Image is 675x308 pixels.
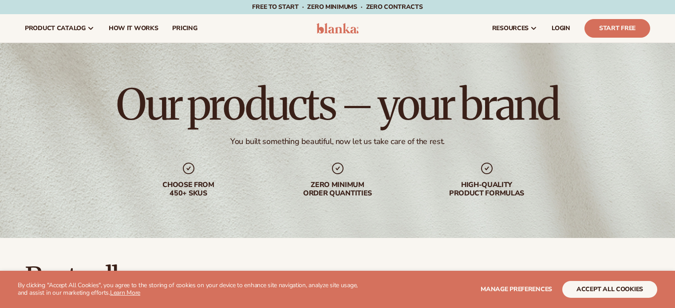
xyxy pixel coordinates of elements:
p: By clicking "Accept All Cookies", you agree to the storing of cookies on your device to enhance s... [18,282,368,297]
h2: Best sellers [25,263,262,292]
a: product catalog [18,14,102,43]
span: How It Works [109,25,158,32]
a: pricing [165,14,204,43]
span: LOGIN [552,25,570,32]
button: accept all cookies [562,281,657,298]
div: Zero minimum order quantities [281,181,395,198]
a: Start Free [584,19,650,38]
span: product catalog [25,25,86,32]
div: Choose from 450+ Skus [132,181,245,198]
a: resources [485,14,545,43]
span: pricing [172,25,197,32]
div: You built something beautiful, now let us take care of the rest. [230,136,445,147]
a: How It Works [102,14,166,43]
button: Manage preferences [481,281,552,298]
a: Learn More [110,289,140,297]
a: LOGIN [545,14,577,43]
div: High-quality product formulas [430,181,544,198]
span: Free to start · ZERO minimums · ZERO contracts [252,3,422,11]
img: logo [316,23,359,34]
span: Manage preferences [481,285,552,293]
span: resources [492,25,529,32]
h1: Our products – your brand [116,83,558,126]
